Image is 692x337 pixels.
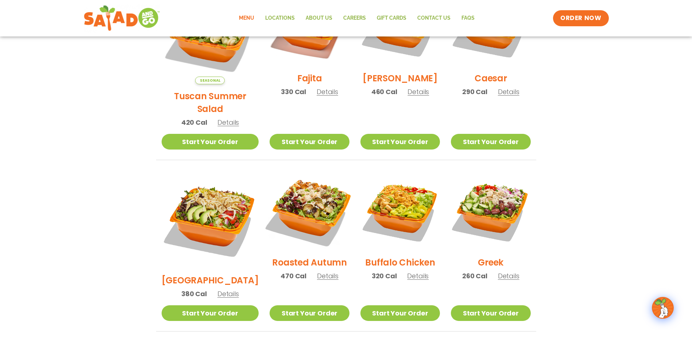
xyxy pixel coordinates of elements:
[260,10,300,27] a: Locations
[478,256,503,269] h2: Greek
[162,274,259,287] h2: [GEOGRAPHIC_DATA]
[451,171,530,251] img: Product photo for Greek Salad
[451,134,530,150] a: Start Your Order
[317,87,338,96] span: Details
[181,289,207,299] span: 380 Cal
[272,256,347,269] h2: Roasted Autumn
[498,87,519,96] span: Details
[451,305,530,321] a: Start Your Order
[195,77,225,84] span: Seasonal
[498,271,519,280] span: Details
[407,271,429,280] span: Details
[475,72,507,85] h2: Caesar
[162,171,259,268] img: Product photo for BBQ Ranch Salad
[360,305,440,321] a: Start Your Order
[162,134,259,150] a: Start Your Order
[407,87,429,96] span: Details
[217,118,239,127] span: Details
[281,271,306,281] span: 470 Cal
[162,305,259,321] a: Start Your Order
[365,256,435,269] h2: Buffalo Chicken
[363,72,438,85] h2: [PERSON_NAME]
[270,134,349,150] a: Start Your Order
[462,87,487,97] span: 290 Cal
[281,87,306,97] span: 330 Cal
[372,271,397,281] span: 320 Cal
[233,10,480,27] nav: Menu
[162,90,259,115] h2: Tuscan Summer Salad
[462,271,487,281] span: 260 Cal
[560,14,601,23] span: ORDER NOW
[338,10,371,27] a: Careers
[270,305,349,321] a: Start Your Order
[263,164,356,257] img: Product photo for Roasted Autumn Salad
[360,134,440,150] a: Start Your Order
[360,171,440,251] img: Product photo for Buffalo Chicken Salad
[84,4,161,33] img: new-SAG-logo-768×292
[217,289,239,298] span: Details
[300,10,338,27] a: About Us
[181,117,207,127] span: 420 Cal
[233,10,260,27] a: Menu
[371,87,397,97] span: 460 Cal
[456,10,480,27] a: FAQs
[553,10,608,26] a: ORDER NOW
[412,10,456,27] a: Contact Us
[297,72,322,85] h2: Fajita
[371,10,412,27] a: GIFT CARDS
[317,271,339,280] span: Details
[653,298,673,318] img: wpChatIcon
